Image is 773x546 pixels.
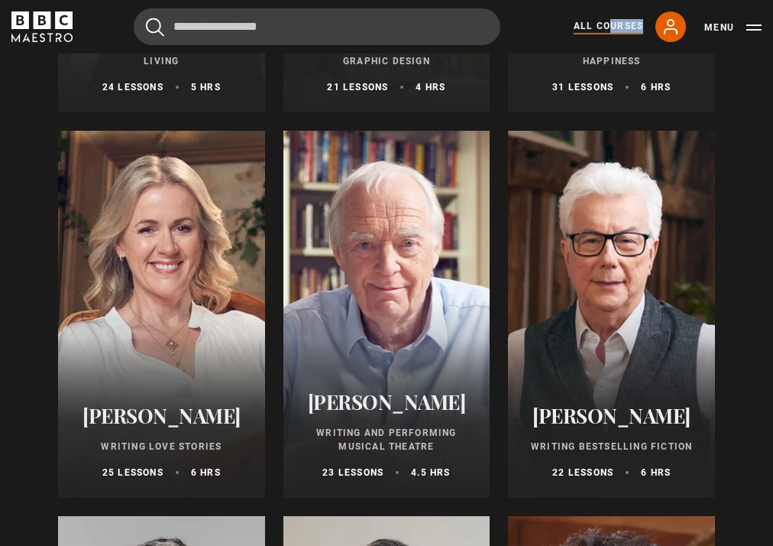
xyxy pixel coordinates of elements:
p: 21 lessons [327,80,388,94]
h2: [PERSON_NAME] [302,390,472,414]
button: Submit the search query [146,18,164,37]
p: 25 lessons [102,466,163,479]
a: [PERSON_NAME] Writing Bestselling Fiction 22 lessons 6 hrs [508,131,715,498]
p: Writing Love Stories [76,440,247,453]
p: 6 hrs [641,80,671,94]
a: [PERSON_NAME] Writing Love Stories 25 lessons 6 hrs [58,131,265,498]
button: Toggle navigation [704,20,762,35]
p: Writing and Performing Musical Theatre [302,426,472,453]
p: 6 hrs [191,466,221,479]
h2: [PERSON_NAME] [76,404,247,427]
p: Happiness [526,54,697,68]
p: 31 lessons [552,80,613,94]
p: Graphic Design [302,54,472,68]
a: [PERSON_NAME] Writing and Performing Musical Theatre 23 lessons 4.5 hrs [283,131,490,498]
p: 6 hrs [641,466,671,479]
h2: [PERSON_NAME] [526,404,697,427]
input: Search [134,8,500,45]
p: Writing Bestselling Fiction [526,440,697,453]
p: 4 hrs [416,80,445,94]
svg: BBC Maestro [11,11,73,42]
p: 5 hrs [191,80,221,94]
p: 24 lessons [102,80,163,94]
p: 22 lessons [552,466,613,479]
p: 4.5 hrs [411,466,450,479]
a: All Courses [574,19,643,34]
p: A Blueprint for Healthy Living [76,41,247,68]
p: 23 lessons [322,466,383,479]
